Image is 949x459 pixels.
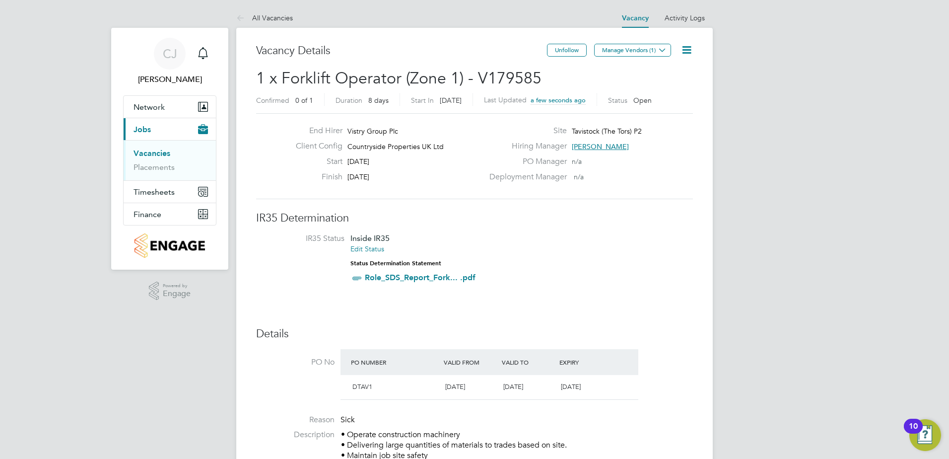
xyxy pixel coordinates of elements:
button: Open Resource Center, 10 new notifications [909,419,941,451]
span: DTAV1 [352,382,372,391]
a: Role_SDS_Report_Fork... .pdf [365,273,475,282]
span: Finance [134,210,161,219]
label: Deployment Manager [483,172,567,182]
span: Inside IR35 [350,233,390,243]
span: CJ [163,47,177,60]
a: Vacancy [622,14,649,22]
a: Edit Status [350,244,384,253]
h3: IR35 Determination [256,211,693,226]
label: Reason [256,415,335,425]
span: n/a [572,157,582,166]
button: Unfollow [547,44,587,57]
button: Jobs [124,118,216,140]
div: Jobs [124,140,216,180]
label: Description [256,430,335,440]
span: [PERSON_NAME] [572,142,629,151]
div: 10 [909,426,918,439]
label: PO Manager [483,156,567,167]
a: Powered byEngage [149,282,191,301]
a: All Vacancies [236,13,293,22]
label: Status [608,96,627,105]
span: Sick [340,415,355,425]
span: n/a [574,172,584,181]
span: Carla Joyce [123,74,216,85]
span: [DATE] [445,382,465,391]
strong: Status Determination Statement [350,260,441,267]
span: Vistry Group Plc [347,127,398,136]
a: Go to home page [123,233,216,258]
button: Timesheets [124,181,216,203]
span: Tavistock (The Tors) P2 [572,127,642,136]
span: a few seconds ago [531,96,586,104]
span: [DATE] [440,96,462,105]
label: Duration [336,96,362,105]
img: countryside-properties-logo-retina.png [135,233,204,258]
label: IR35 Status [266,233,344,244]
span: [DATE] [347,172,369,181]
span: [DATE] [503,382,523,391]
span: 1 x Forklift Operator (Zone 1) - V179585 [256,69,542,88]
span: Network [134,102,165,112]
label: Start [288,156,342,167]
span: 8 days [368,96,389,105]
span: Jobs [134,125,151,134]
nav: Main navigation [111,28,228,270]
button: Finance [124,203,216,225]
span: 0 of 1 [295,96,313,105]
label: Finish [288,172,342,182]
span: Open [633,96,652,105]
label: End Hirer [288,126,342,136]
span: Engage [163,290,191,298]
label: Site [483,126,567,136]
h3: Vacancy Details [256,44,547,58]
label: Client Config [288,141,342,152]
div: PO Number [348,353,441,371]
a: Activity Logs [665,13,705,22]
label: Hiring Manager [483,141,567,152]
h3: Details [256,327,693,341]
label: PO No [256,357,335,368]
span: Timesheets [134,187,175,197]
label: Last Updated [484,95,527,104]
div: Valid To [499,353,557,371]
a: Vacancies [134,149,170,158]
label: Start In [411,96,434,105]
div: Valid From [441,353,499,371]
a: CJ[PERSON_NAME] [123,38,216,85]
button: Network [124,96,216,118]
button: Manage Vendors (1) [594,44,671,57]
span: [DATE] [561,382,581,391]
label: Confirmed [256,96,289,105]
span: Countryside Properties UK Ltd [347,142,444,151]
span: Powered by [163,282,191,290]
div: Expiry [557,353,615,371]
span: [DATE] [347,157,369,166]
a: Placements [134,162,175,172]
